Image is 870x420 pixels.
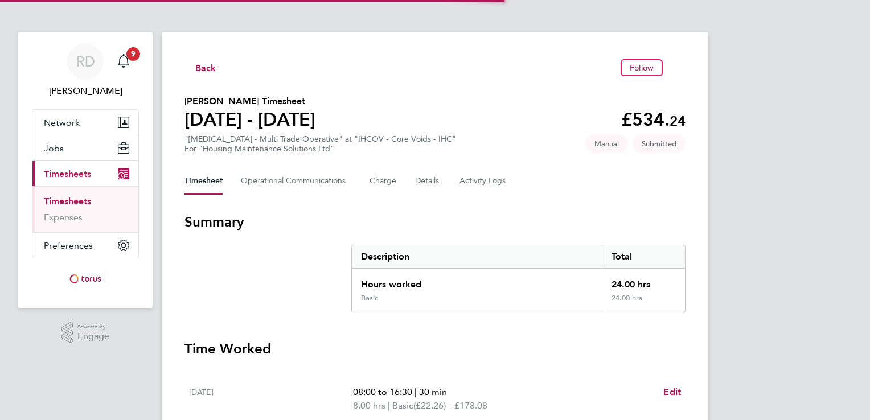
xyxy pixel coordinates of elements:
[392,399,413,413] span: Basic
[76,54,95,69] span: RD
[415,386,417,397] span: |
[195,61,216,75] span: Back
[633,134,686,153] span: This timesheet is Submitted.
[184,60,216,75] button: Back
[44,240,93,251] span: Preferences
[415,167,441,195] button: Details
[184,167,223,195] button: Timesheet
[61,322,110,344] a: Powered byEngage
[184,213,686,231] h3: Summary
[126,47,140,61] span: 9
[184,340,686,358] h3: Time Worked
[32,186,138,232] div: Timesheets
[65,270,105,288] img: torus-logo-retina.png
[602,269,685,294] div: 24.00 hrs
[621,59,663,76] button: Follow
[419,386,447,397] span: 30 min
[413,400,454,411] span: (£22.26) =
[361,294,378,303] div: Basic
[32,270,139,288] a: Go to home page
[241,167,351,195] button: Operational Communications
[44,168,91,179] span: Timesheets
[459,167,507,195] button: Activity Logs
[670,113,686,129] span: 24
[352,269,602,294] div: Hours worked
[32,233,138,258] button: Preferences
[454,400,487,411] span: £178.08
[77,322,109,332] span: Powered by
[77,332,109,341] span: Engage
[184,94,315,108] h2: [PERSON_NAME] Timesheet
[32,135,138,160] button: Jobs
[388,400,390,411] span: |
[184,144,456,154] div: For "Housing Maintenance Solutions Ltd"
[32,110,138,135] button: Network
[44,143,64,154] span: Jobs
[32,43,139,98] a: RD[PERSON_NAME]
[32,84,139,98] span: Ryan Dobie
[351,245,686,312] div: Summary
[370,167,397,195] button: Charge
[602,294,685,312] div: 24.00 hrs
[353,386,412,397] span: 08:00 to 16:30
[353,400,385,411] span: 8.00 hrs
[621,109,686,130] app-decimal: £534.
[352,245,602,268] div: Description
[189,385,353,413] div: [DATE]
[630,63,654,73] span: Follow
[663,386,681,397] span: Edit
[32,161,138,186] button: Timesheets
[44,117,80,128] span: Network
[44,212,83,223] a: Expenses
[585,134,628,153] span: This timesheet was manually created.
[44,196,91,207] a: Timesheets
[184,108,315,131] h1: [DATE] - [DATE]
[663,385,681,399] a: Edit
[18,32,153,308] nav: Main navigation
[112,43,135,80] a: 9
[667,65,686,71] button: Timesheets Menu
[602,245,685,268] div: Total
[184,134,456,154] div: "[MEDICAL_DATA] - Multi Trade Operative" at "IHCOV - Core Voids - IHC"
